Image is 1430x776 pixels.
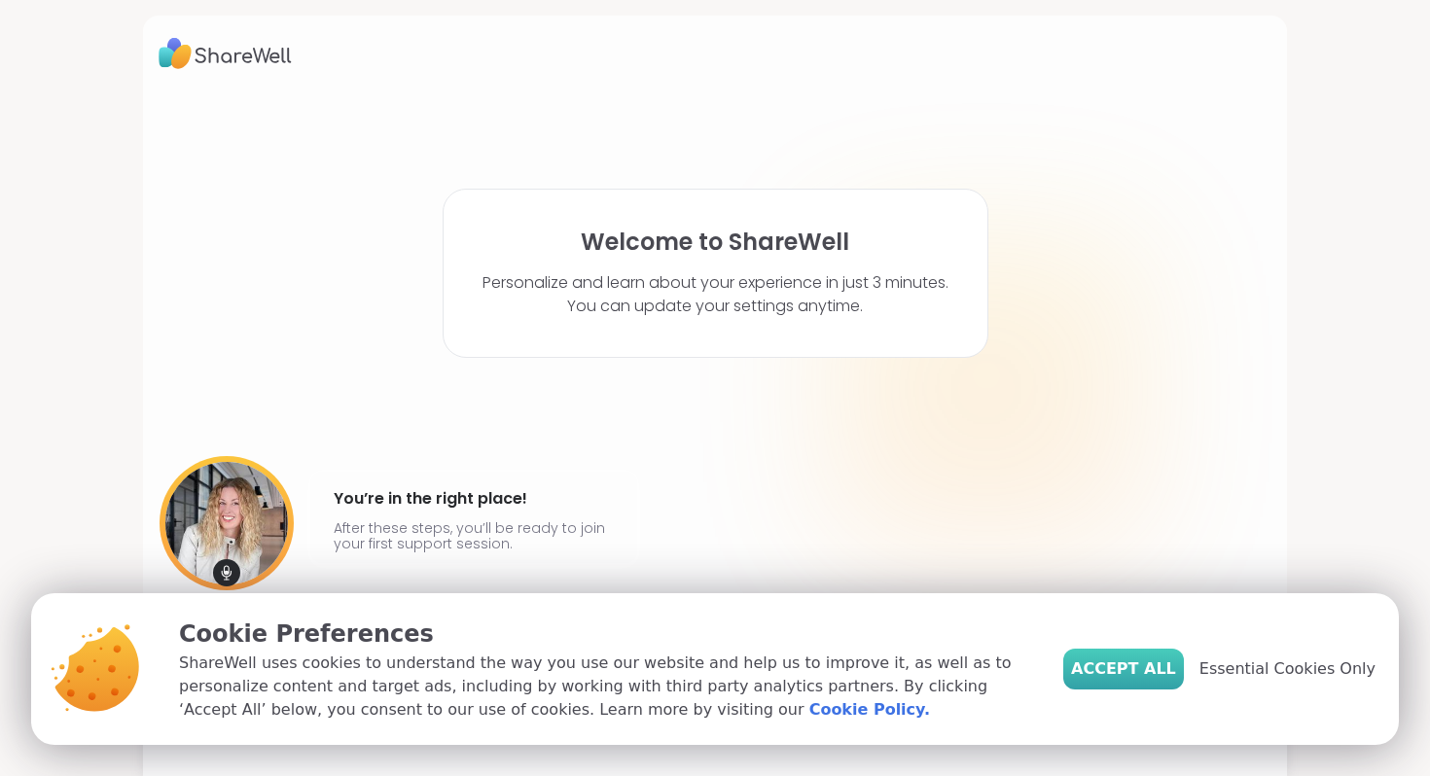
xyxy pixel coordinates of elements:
[334,520,614,551] p: After these steps, you’ll be ready to join your first support session.
[213,559,240,586] img: mic icon
[1063,649,1184,689] button: Accept All
[581,229,849,256] h1: Welcome to ShareWell
[1199,657,1376,681] span: Essential Cookies Only
[483,271,948,318] p: Personalize and learn about your experience in just 3 minutes. You can update your settings anytime.
[179,617,1032,652] p: Cookie Preferences
[334,483,614,514] h4: You’re in the right place!
[809,698,930,722] a: Cookie Policy.
[160,456,294,590] img: User image
[1071,657,1176,681] span: Accept All
[159,31,292,76] img: ShareWell Logo
[179,652,1032,722] p: ShareWell uses cookies to understand the way you use our website and help us to improve it, as we...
